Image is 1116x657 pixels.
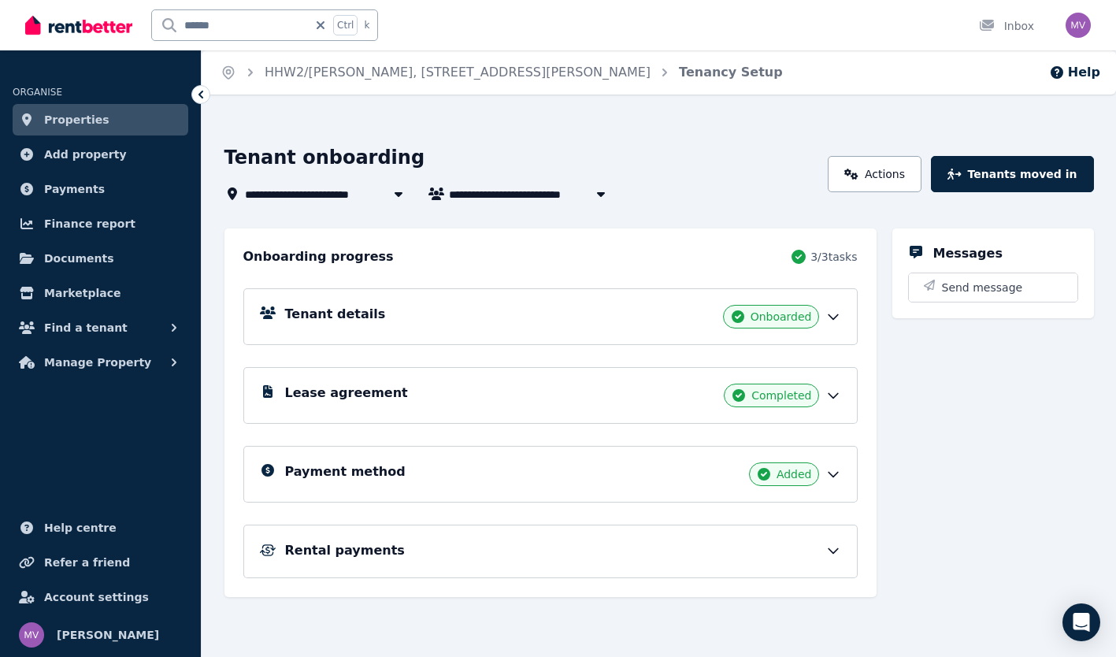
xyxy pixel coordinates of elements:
[1062,603,1100,641] div: Open Intercom Messenger
[1049,63,1100,82] button: Help
[810,249,857,265] span: 3 / 3 tasks
[44,145,127,164] span: Add property
[909,273,1077,302] button: Send message
[13,277,188,309] a: Marketplace
[679,63,783,82] span: Tenancy Setup
[933,244,1003,263] h5: Messages
[285,462,406,481] h5: Payment method
[44,353,151,372] span: Manage Property
[333,15,358,35] span: Ctrl
[13,581,188,613] a: Account settings
[1066,13,1091,38] img: Marisa Vecchio
[260,544,276,556] img: Rental Payments
[13,208,188,239] a: Finance report
[44,588,149,607] span: Account settings
[44,249,114,268] span: Documents
[13,173,188,205] a: Payments
[751,309,812,325] span: Onboarded
[25,13,132,37] img: RentBetter
[44,318,128,337] span: Find a tenant
[202,50,802,95] nav: Breadcrumb
[57,625,159,644] span: [PERSON_NAME]
[13,547,188,578] a: Refer a friend
[44,553,130,572] span: Refer a friend
[942,280,1023,295] span: Send message
[777,466,812,482] span: Added
[13,512,188,544] a: Help centre
[19,622,44,648] img: Marisa Vecchio
[243,247,394,266] h2: Onboarding progress
[13,104,188,135] a: Properties
[285,541,405,560] h5: Rental payments
[44,284,120,303] span: Marketplace
[13,87,62,98] span: ORGANISE
[828,156,921,192] a: Actions
[364,19,369,32] span: k
[931,156,1093,192] button: Tenants moved in
[13,243,188,274] a: Documents
[285,305,386,324] h5: Tenant details
[44,180,105,199] span: Payments
[44,518,117,537] span: Help centre
[751,388,811,403] span: Completed
[979,18,1034,34] div: Inbox
[44,214,135,233] span: Finance report
[44,110,109,129] span: Properties
[265,65,651,80] a: HHW2/[PERSON_NAME], [STREET_ADDRESS][PERSON_NAME]
[13,312,188,343] button: Find a tenant
[13,139,188,170] a: Add property
[224,145,425,170] h1: Tenant onboarding
[285,384,408,403] h5: Lease agreement
[13,347,188,378] button: Manage Property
